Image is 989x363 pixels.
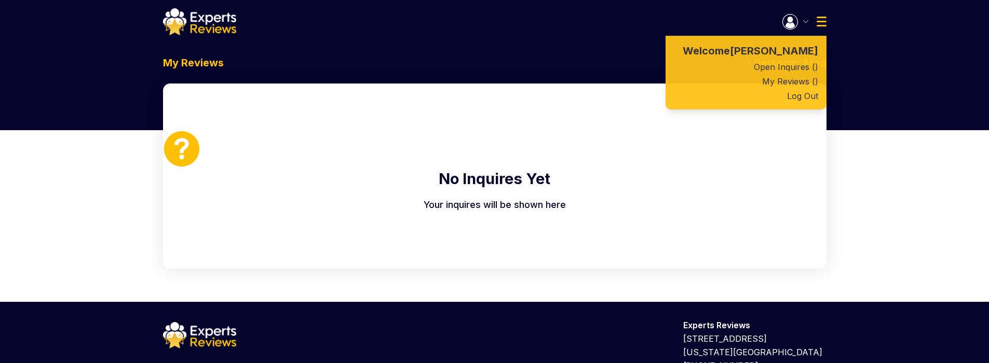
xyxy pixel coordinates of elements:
[163,167,827,190] h2: No Inquires Yet
[666,74,827,89] a: My Reviews ( )
[666,89,827,103] button: Log Out
[683,332,827,345] p: [STREET_ADDRESS]
[163,8,236,35] img: logo
[782,14,798,30] img: Menu Icon
[163,322,236,349] img: logo
[163,198,827,212] p: Your inquires will be shown here
[683,318,827,332] p: Experts Reviews
[817,17,827,26] img: Menu Icon
[666,60,827,74] a: Open Inquires ( )
[163,130,200,167] img: rating
[163,55,224,70] p: My Reviews
[803,20,808,23] img: Menu Icon
[666,42,827,60] a: Welcome [PERSON_NAME]
[683,345,827,359] p: [US_STATE][GEOGRAPHIC_DATA]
